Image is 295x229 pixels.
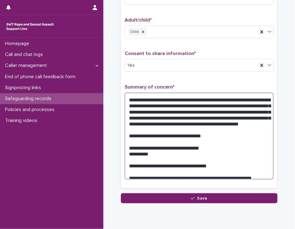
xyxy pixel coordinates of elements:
p: Safeguarding records [3,96,56,102]
div: Child [128,28,140,36]
span: Adult/child [125,18,152,23]
p: Homepage [3,41,34,47]
span: Yes [127,62,135,69]
img: rhQMoQhaT3yELyF149Cw [5,20,55,33]
p: End of phone call feedback form [3,74,80,80]
span: Save [197,196,208,201]
p: Call and chat logs [3,52,48,58]
p: Caller management [3,63,52,69]
button: Save [121,193,277,203]
p: Training videos [3,118,42,124]
p: Policies and processes [3,107,60,113]
span: Consent to share information [125,51,196,56]
span: Summary of concern [125,84,174,89]
p: Signposting links [3,85,46,91]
